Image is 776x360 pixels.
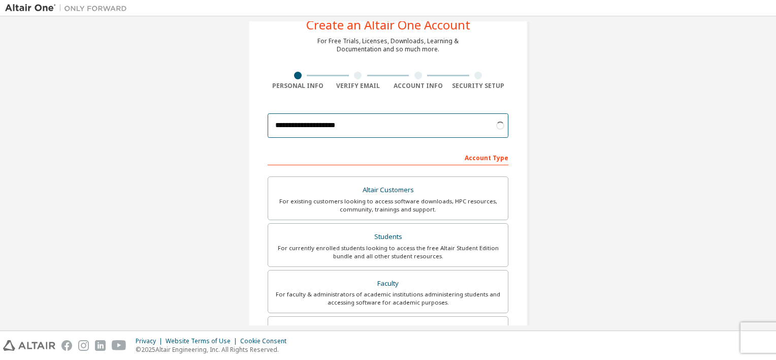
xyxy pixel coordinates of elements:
img: linkedin.svg [95,340,106,351]
div: Everyone else [274,323,502,337]
div: Account Type [268,149,508,165]
div: Cookie Consent [240,337,293,345]
div: For currently enrolled students looking to access the free Altair Student Edition bundle and all ... [274,244,502,260]
img: youtube.svg [112,340,126,351]
img: facebook.svg [61,340,72,351]
div: Create an Altair One Account [306,19,470,31]
div: Privacy [136,337,166,345]
div: For existing customers looking to access software downloads, HPC resources, community, trainings ... [274,197,502,214]
div: Website Terms of Use [166,337,240,345]
div: For faculty & administrators of academic institutions administering students and accessing softwa... [274,290,502,307]
div: Students [274,230,502,244]
p: © 2025 Altair Engineering, Inc. All Rights Reserved. [136,345,293,354]
div: Faculty [274,277,502,291]
img: instagram.svg [78,340,89,351]
div: Account Info [388,82,448,90]
div: Verify Email [328,82,389,90]
img: Altair One [5,3,132,13]
div: For Free Trials, Licenses, Downloads, Learning & Documentation and so much more. [317,37,459,53]
div: Personal Info [268,82,328,90]
div: Altair Customers [274,183,502,197]
img: altair_logo.svg [3,340,55,351]
div: Security Setup [448,82,509,90]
